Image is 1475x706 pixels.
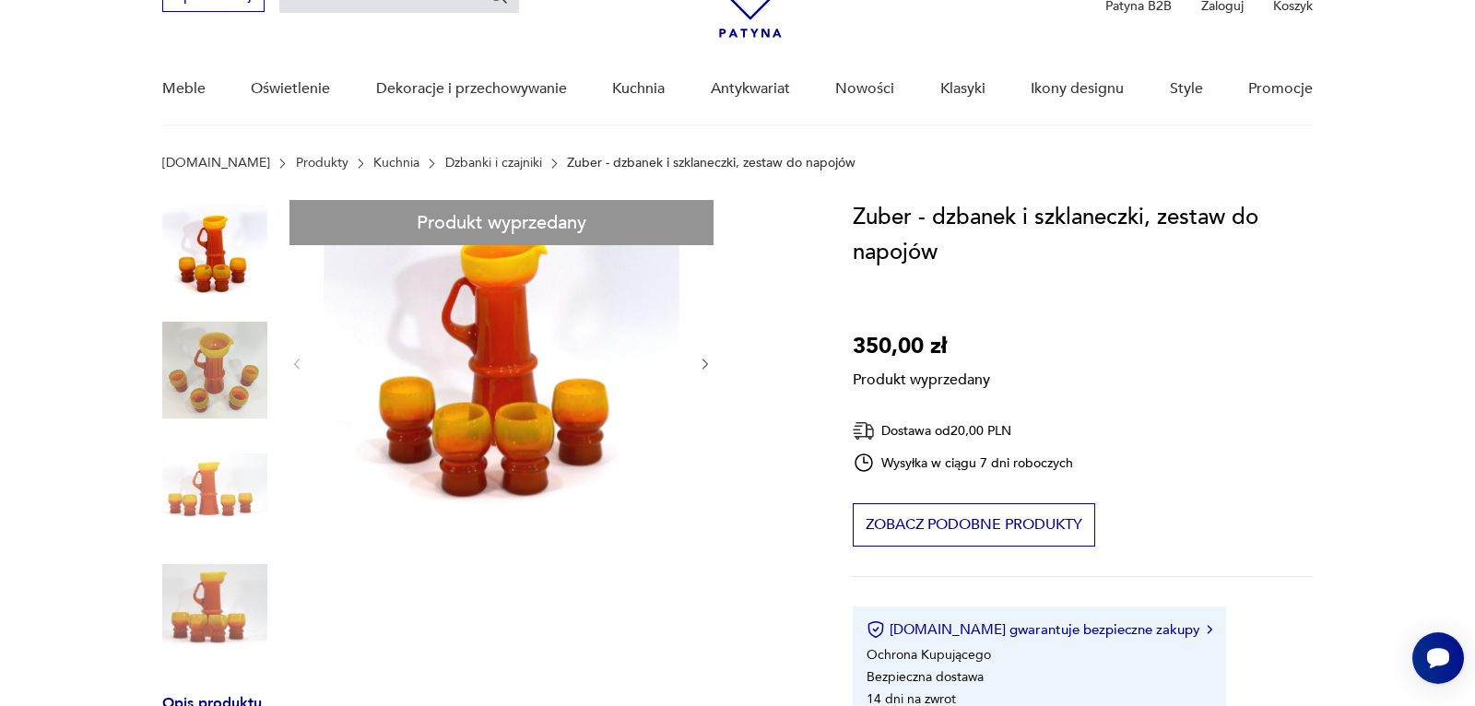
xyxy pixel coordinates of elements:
[1207,625,1212,634] img: Ikona strzałki w prawo
[376,53,567,124] a: Dekoracje i przechowywanie
[835,53,894,124] a: Nowości
[867,620,885,639] img: Ikona certyfikatu
[853,419,875,442] img: Ikona dostawy
[296,156,348,171] a: Produkty
[567,156,855,171] p: Zuber - dzbanek i szklaneczki, zestaw do napojów
[1170,53,1203,124] a: Style
[867,646,991,664] li: Ochrona Kupującego
[867,620,1212,639] button: [DOMAIN_NAME] gwarantuje bezpieczne zakupy
[867,668,984,686] li: Bezpieczna dostawa
[1248,53,1313,124] a: Promocje
[612,53,665,124] a: Kuchnia
[853,364,990,390] p: Produkt wyprzedany
[853,419,1074,442] div: Dostawa od 20,00 PLN
[445,156,542,171] a: Dzbanki i czajniki
[251,53,330,124] a: Oświetlenie
[1412,632,1464,684] iframe: Smartsupp widget button
[373,156,419,171] a: Kuchnia
[853,329,990,364] p: 350,00 zł
[853,452,1074,474] div: Wysyłka w ciągu 7 dni roboczych
[853,200,1313,270] h1: Zuber - dzbanek i szklaneczki, zestaw do napojów
[711,53,790,124] a: Antykwariat
[1031,53,1124,124] a: Ikony designu
[853,503,1095,547] button: Zobacz podobne produkty
[162,53,206,124] a: Meble
[940,53,985,124] a: Klasyki
[162,156,270,171] a: [DOMAIN_NAME]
